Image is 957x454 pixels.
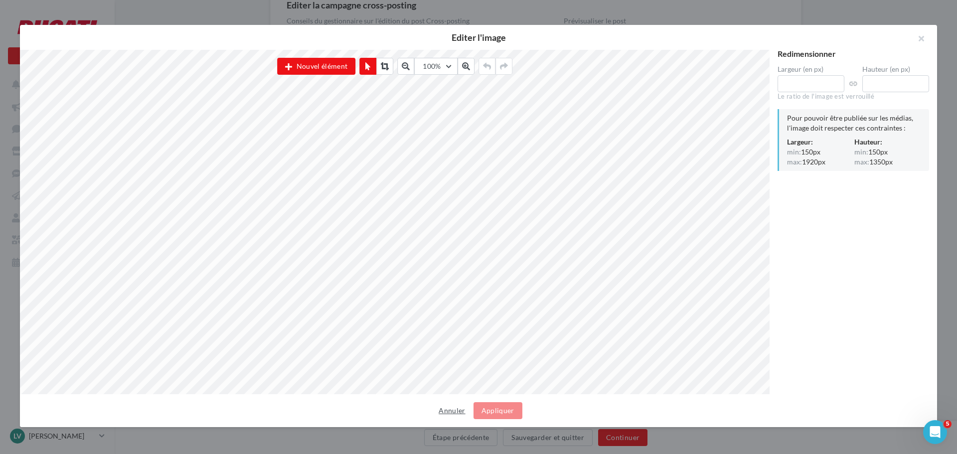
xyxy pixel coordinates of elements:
[787,147,854,157] div: 150px
[854,137,922,147] div: Hauteur:
[944,420,952,428] span: 5
[862,66,929,73] label: Hauteur (en px)
[787,157,854,167] div: 1920px
[787,113,921,133] div: Pour pouvoir être publiée sur les médias, l'image doit respecter ces contraintes :
[474,402,522,419] button: Appliquer
[854,147,922,157] div: 150px
[787,137,854,147] div: Largeur:
[854,157,922,167] div: 1350px
[923,420,947,444] iframe: Intercom live chat
[277,58,355,75] button: Nouvel élément
[778,92,929,101] div: Le ratio de l'image est verrouillé
[778,50,929,58] div: Redimensionner
[36,33,921,42] h2: Editer l'image
[435,405,469,417] button: Annuler
[414,58,457,75] button: 100%
[787,158,802,165] span: max:
[854,158,869,165] span: max:
[787,149,801,155] span: min:
[778,66,844,73] label: Largeur (en px)
[854,149,868,155] span: min:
